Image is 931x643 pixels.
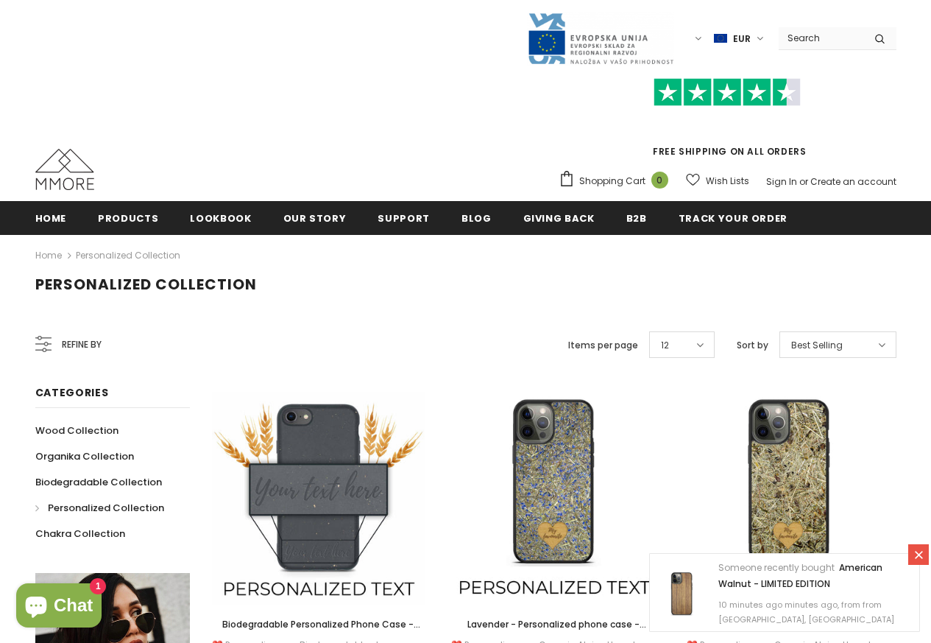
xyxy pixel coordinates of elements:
a: Javni Razpis [527,32,674,44]
span: Biodegradable Collection [35,475,162,489]
img: MMORE Cases [35,149,94,190]
span: Refine by [62,337,102,353]
span: B2B [626,211,647,225]
a: Organika Collection [35,443,134,469]
label: Sort by [737,338,768,353]
span: 10 minutes ago minutes ago, from from [GEOGRAPHIC_DATA], [GEOGRAPHIC_DATA] [718,599,894,625]
a: Create an account [810,175,896,188]
span: 0 [651,172,668,189]
a: Lavender - Personalized phone case - Personalized gift [447,616,661,633]
span: Home [35,211,67,225]
span: Personalized Collection [35,274,257,295]
span: or [799,175,808,188]
a: Personalized Collection [35,495,164,521]
a: Products [98,201,158,234]
input: Search Site [779,27,863,49]
a: Wish Lists [686,168,749,194]
span: EUR [733,32,751,46]
a: Chakra Collection [35,521,125,547]
span: Lookbook [190,211,251,225]
a: Blog [461,201,492,234]
span: Blog [461,211,492,225]
inbox-online-store-chat: Shopify online store chat [12,583,106,631]
span: Organika Collection [35,449,134,463]
span: Someone recently bought [718,561,835,574]
a: Wood Collection [35,418,118,443]
span: Giving back [523,211,595,225]
img: Javni Razpis [527,12,674,66]
a: Shopping Cart 0 [559,170,676,192]
a: B2B [626,201,647,234]
iframe: Customer reviews powered by Trustpilot [559,106,896,144]
label: Items per page [568,338,638,353]
span: Wish Lists [706,174,749,189]
a: Biodegradable Collection [35,469,162,495]
span: FREE SHIPPING ON ALL ORDERS [559,85,896,158]
span: Track your order [679,211,787,225]
a: Home [35,247,62,264]
a: Giving back [523,201,595,234]
span: Shopping Cart [579,174,645,189]
span: support [378,211,430,225]
a: Lookbook [190,201,251,234]
span: Our Story [283,211,347,225]
span: Personalized Collection [48,501,164,515]
span: Wood Collection [35,424,118,438]
a: Track your order [679,201,787,234]
a: Sign In [766,175,797,188]
span: Best Selling [791,338,843,353]
img: Trust Pilot Stars [654,78,801,107]
span: Products [98,211,158,225]
span: Chakra Collection [35,527,125,541]
span: 12 [661,338,669,353]
span: Categories [35,385,109,400]
a: support [378,201,430,234]
a: Home [35,201,67,234]
a: Personalized Collection [76,249,180,261]
a: Our Story [283,201,347,234]
a: Biodegradable Personalized Phone Case - Black [212,616,425,633]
